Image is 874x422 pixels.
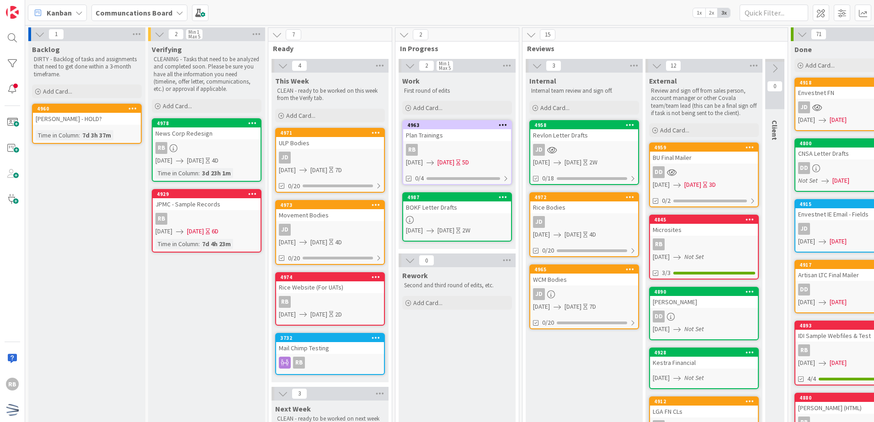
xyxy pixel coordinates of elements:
[684,374,704,382] i: Not Set
[33,105,141,125] div: 4960[PERSON_NAME] - HOLD?
[529,192,639,257] a: 4972Rice BodiesJD[DATE][DATE]4D0/20
[155,168,198,178] div: Time in Column
[275,272,385,326] a: 4974Rice Website (For UATs)RB[DATE][DATE]2D
[276,129,384,149] div: 4971ULP Bodies
[36,130,79,140] div: Time in Column
[530,193,638,201] div: 4972
[153,213,261,225] div: RB
[419,60,434,71] span: 2
[153,190,261,198] div: 4929
[275,404,311,413] span: Next Week
[163,102,192,110] span: Add Card...
[650,238,758,250] div: RB
[33,113,141,125] div: [PERSON_NAME] - HOLD?
[155,156,172,165] span: [DATE]
[654,216,758,223] div: 4845
[293,357,305,369] div: RB
[48,29,64,40] span: 1
[805,61,835,69] span: Add Card...
[153,127,261,139] div: News Corp Redesign
[540,104,570,112] span: Add Card...
[406,158,423,167] span: [DATE]
[650,357,758,369] div: Kestra Financial
[530,288,638,300] div: JD
[650,311,758,322] div: DD
[684,325,704,333] i: Not Set
[276,296,384,308] div: RB
[419,255,434,266] span: 0
[807,374,816,384] span: 4/4
[830,237,847,246] span: [DATE]
[650,143,758,164] div: 4959BU Final Mailer
[188,30,199,34] div: Min 1
[654,398,758,405] div: 4912
[660,126,689,134] span: Add Card...
[529,120,639,185] a: 4958Revlon Letter DraftsJD[DATE][DATE]2W0/18
[684,180,701,190] span: [DATE]
[155,213,167,225] div: RB
[43,87,72,95] span: Add Card...
[705,8,718,17] span: 2x
[286,29,301,40] span: 7
[718,8,730,17] span: 3x
[292,60,307,71] span: 4
[437,226,454,235] span: [DATE]
[152,189,261,253] a: 4929JPMC - Sample RecordsRB[DATE][DATE]6DTime in Column:7d 4h 23m
[565,302,581,311] span: [DATE]
[413,299,442,307] span: Add Card...
[565,158,581,167] span: [DATE]
[530,144,638,156] div: JD
[276,342,384,354] div: Mail Chimp Testing
[187,227,204,236] span: [DATE]
[534,122,638,128] div: 4958
[200,168,233,178] div: 3d 23h 1m
[649,76,677,85] span: External
[403,193,511,201] div: 4987
[650,348,758,369] div: 4928Kestra Financial
[406,144,418,156] div: RB
[276,201,384,221] div: 4973Movement Bodies
[709,180,716,190] div: 3D
[540,29,555,40] span: 15
[650,166,758,178] div: DD
[542,174,554,183] span: 0/18
[650,152,758,164] div: BU Final Mailer
[79,130,80,140] span: :
[335,310,342,319] div: 2D
[462,226,470,235] div: 2W
[275,200,385,265] a: 4973Movement BodiesJD[DATE][DATE]4D0/20
[653,311,665,322] div: DD
[798,176,818,185] i: Not Set
[649,287,759,340] a: 4890[PERSON_NAME]DD[DATE]Not Set
[770,120,779,140] span: Client
[403,121,511,141] div: 4963Plan Trainings
[533,288,545,300] div: JD
[565,230,581,239] span: [DATE]
[276,273,384,281] div: 4974
[153,190,261,210] div: 4929JPMC - Sample Records
[407,194,511,200] div: 4987
[654,289,758,295] div: 4890
[650,143,758,152] div: 4959
[653,252,670,262] span: [DATE]
[650,397,758,417] div: 4912LGA FN CLs
[6,6,19,19] img: Visit kanbanzone.com
[589,230,596,239] div: 4D
[653,180,670,190] span: [DATE]
[403,144,511,156] div: RB
[589,158,597,167] div: 2W
[534,266,638,273] div: 4965
[279,165,296,175] span: [DATE]
[280,335,384,341] div: 3732
[439,61,450,66] div: Min 1
[153,198,261,210] div: JPMC - Sample Records
[157,120,261,127] div: 4978
[407,122,511,128] div: 4963
[153,119,261,127] div: 4978
[533,302,550,311] span: [DATE]
[335,237,342,247] div: 4D
[650,296,758,308] div: [PERSON_NAME]
[662,196,671,206] span: 0/2
[403,129,511,141] div: Plan Trainings
[649,142,759,207] a: 4959BU Final MailerDD[DATE][DATE]3D0/2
